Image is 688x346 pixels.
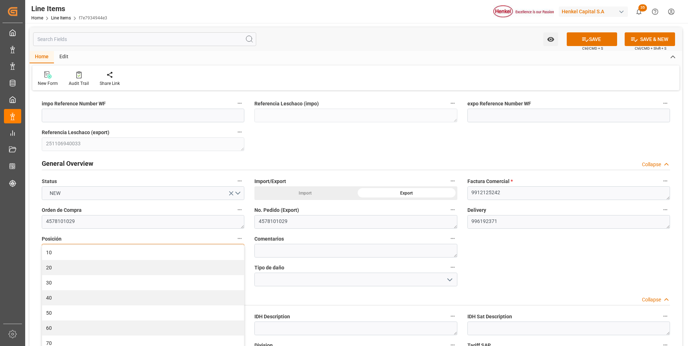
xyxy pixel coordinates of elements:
[559,6,628,17] div: Henkel Capital S.A
[42,159,93,168] h2: General Overview
[467,100,531,108] span: expo Reference Number WF
[647,4,663,20] button: Help Center
[254,313,290,320] span: IDH Description
[467,206,486,214] span: Delivery
[42,245,244,260] div: 10
[42,129,109,136] span: Referencia Leschaco (export)
[356,186,457,200] div: Export
[631,4,647,20] button: show 35 new notifications
[448,263,457,272] button: Tipo de daño
[30,51,54,63] div: Home
[235,127,244,137] button: Referencia Leschaco (export)
[235,99,244,108] button: impo Reference Number WF
[51,15,71,21] a: Line Items
[448,311,457,321] button: IDH Description
[42,244,244,258] button: close menu
[559,5,631,18] button: Henkel Capital S.A
[33,32,256,46] input: Search Fields
[42,290,244,305] div: 40
[254,235,284,243] span: Comentarios
[42,100,106,108] span: impo Reference Number WF
[235,205,244,214] button: Orden de Compra
[625,32,675,46] button: SAVE & NEW
[31,15,43,21] a: Home
[567,32,617,46] button: SAVE
[254,206,299,214] span: No. Pedido (Export)
[254,215,457,229] textarea: 4578101029
[493,5,554,18] img: Henkel%20logo.jpg_1689854090.jpg
[31,3,107,14] div: Line Items
[38,80,58,87] div: New Form
[467,178,513,185] span: Factura Comercial
[642,296,661,304] div: Collapse
[467,313,512,320] span: IDH Sat Description
[448,176,457,186] button: Import/Export
[54,51,74,63] div: Edit
[661,311,670,321] button: IDH Sat Description
[42,305,244,320] div: 50
[661,205,670,214] button: Delivery
[42,137,244,151] textarea: 251106940033
[642,161,661,168] div: Collapse
[444,274,454,285] button: open menu
[448,205,457,214] button: No. Pedido (Export)
[254,264,284,272] span: Tipo de daño
[46,190,64,197] span: NEW
[254,186,356,200] div: Import
[661,176,670,186] button: Factura Comercial *
[100,80,120,87] div: Share Link
[42,178,57,185] span: Status
[448,99,457,108] button: Referencia Leschaco (impo)
[543,32,558,46] button: open menu
[448,234,457,243] button: Comentarios
[42,186,244,200] button: open menu
[661,99,670,108] button: expo Reference Number WF
[42,260,244,275] div: 20
[235,234,244,243] button: Posición
[582,46,603,51] span: Ctrl/CMD + S
[42,320,244,336] div: 60
[635,46,666,51] span: Ctrl/CMD + Shift + S
[254,178,286,185] span: Import/Export
[42,235,62,243] span: Posición
[42,215,244,229] textarea: 4578101029
[467,186,670,200] textarea: 9912125242
[42,206,82,214] span: Orden de Compra
[235,176,244,186] button: Status
[69,80,89,87] div: Audit Trail
[467,215,670,229] textarea: 996192371
[254,100,319,108] span: Referencia Leschaco (impo)
[42,275,244,290] div: 30
[638,4,647,12] span: 35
